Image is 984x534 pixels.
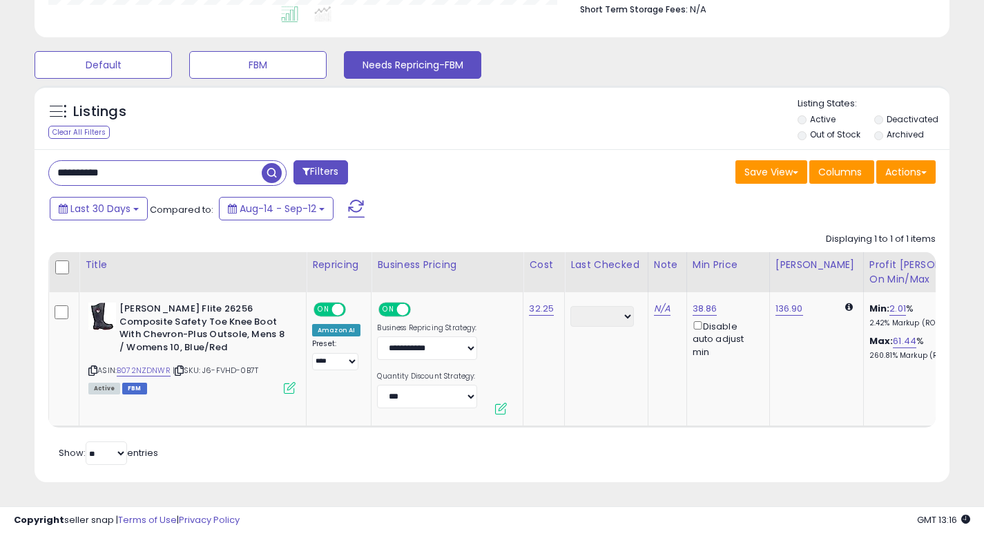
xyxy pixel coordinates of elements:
[869,302,890,315] b: Min:
[312,339,360,370] div: Preset:
[14,514,240,527] div: seller snap | |
[826,233,936,246] div: Displaying 1 to 1 of 1 items
[14,513,64,526] strong: Copyright
[810,113,836,125] label: Active
[570,258,642,272] div: Last Checked
[377,323,477,333] label: Business Repricing Strategy:
[693,258,764,272] div: Min Price
[48,126,110,139] div: Clear All Filters
[312,258,365,272] div: Repricing
[798,97,949,111] p: Listing States:
[219,197,334,220] button: Aug-14 - Sep-12
[88,383,120,394] span: All listings currently available for purchase on Amazon
[119,303,287,357] b: [PERSON_NAME] Flite 26256 Composite Safety Toe Knee Boot With Chevron-Plus Outsole, Mens 8 / Wome...
[35,51,172,79] button: Default
[869,303,984,328] div: %
[775,258,858,272] div: [PERSON_NAME]
[409,304,431,316] span: OFF
[59,446,158,459] span: Show: entries
[869,351,984,361] p: 260.81% Markup (ROI)
[173,365,258,376] span: | SKU: J6-FVHD-0B7T
[887,128,924,140] label: Archived
[179,513,240,526] a: Privacy Policy
[693,318,759,359] div: Disable auto adjust min
[869,318,984,328] p: 2.42% Markup (ROI)
[580,3,688,15] b: Short Term Storage Fees:
[85,258,300,272] div: Title
[315,304,332,316] span: ON
[70,202,131,216] span: Last 30 Days
[150,203,213,216] span: Compared to:
[735,160,807,184] button: Save View
[654,258,681,272] div: Note
[876,160,936,184] button: Actions
[377,372,477,381] label: Quantity Discount Strategy:
[869,334,894,347] b: Max:
[529,258,559,272] div: Cost
[869,335,984,361] div: %
[344,51,481,79] button: Needs Repricing-FBM
[377,258,517,272] div: Business Pricing
[122,383,147,394] span: FBM
[118,513,177,526] a: Terms of Use
[529,302,554,316] a: 32.25
[293,160,347,184] button: Filters
[88,303,116,330] img: 41tcJOzC9OL._SL40_.jpg
[809,160,874,184] button: Columns
[189,51,327,79] button: FBM
[654,302,671,316] a: N/A
[117,365,171,376] a: B072NZDNWR
[565,252,648,292] th: CSV column name: cust_attr_2_Last Checked
[893,334,916,348] a: 61.44
[88,303,296,392] div: ASIN:
[887,113,938,125] label: Deactivated
[917,513,970,526] span: 2025-10-13 13:16 GMT
[344,304,366,316] span: OFF
[73,102,126,122] h5: Listings
[818,165,862,179] span: Columns
[312,324,360,336] div: Amazon AI
[690,3,706,16] span: N/A
[50,197,148,220] button: Last 30 Days
[693,302,717,316] a: 38.86
[380,304,398,316] span: ON
[810,128,860,140] label: Out of Stock
[775,302,803,316] a: 136.90
[240,202,316,216] span: Aug-14 - Sep-12
[889,302,906,316] a: 2.01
